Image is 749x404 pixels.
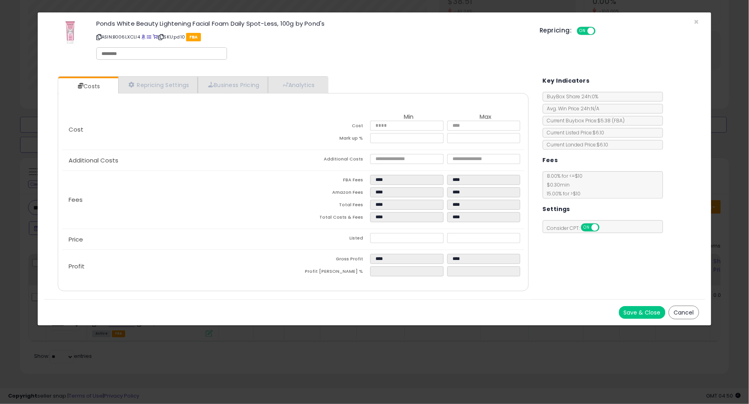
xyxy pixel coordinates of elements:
[293,175,370,187] td: FBA Fees
[96,20,528,26] h3: Ponds White Beauty Lightening Facial Foam Daily Spot-Less, 100g by Pond's
[62,157,293,164] p: Additional Costs
[582,224,592,231] span: ON
[543,117,625,124] span: Current Buybox Price:
[598,117,625,124] span: $5.38
[293,187,370,200] td: Amazon Fees
[543,225,610,231] span: Consider CPT:
[619,306,666,319] button: Save & Close
[147,34,152,40] a: All offer listings
[612,117,625,124] span: ( FBA )
[543,105,600,112] span: Avg. Win Price 24h: N/A
[447,114,524,121] th: Max
[293,212,370,225] td: Total Costs & Fees
[543,129,605,136] span: Current Listed Price: $6.10
[578,28,588,35] span: ON
[293,154,370,166] td: Additional Costs
[293,200,370,212] td: Total Fees
[96,30,528,43] p: ASIN: B006LXCLI4 | SKU: pd10
[669,306,699,319] button: Cancel
[293,254,370,266] td: Gross Profit
[543,190,581,197] span: 15.00 % for > $10
[594,28,607,35] span: OFF
[58,20,82,45] img: 41Y3ud46ccL._SL60_.jpg
[268,77,327,93] a: Analytics
[62,126,293,133] p: Cost
[543,204,570,214] h5: Settings
[118,77,198,93] a: Repricing Settings
[599,224,611,231] span: OFF
[543,141,609,148] span: Current Landed Price: $6.10
[543,93,599,100] span: BuyBox Share 24h: 0%
[141,34,146,40] a: BuyBox page
[293,266,370,279] td: Profit [PERSON_NAME] %
[62,236,293,243] p: Price
[198,77,268,93] a: Business Pricing
[293,121,370,133] td: Cost
[543,173,583,197] span: 8.00 % for <= $10
[62,263,293,270] p: Profit
[62,197,293,203] p: Fees
[293,233,370,246] td: Listed
[543,76,590,86] h5: Key Indicators
[186,33,201,41] span: FBA
[540,27,572,34] h5: Repricing:
[694,16,699,28] span: ×
[543,155,558,165] h5: Fees
[543,181,570,188] span: $0.30 min
[370,114,447,121] th: Min
[58,78,118,94] a: Costs
[293,133,370,146] td: Mark up %
[153,34,157,40] a: Your listing only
